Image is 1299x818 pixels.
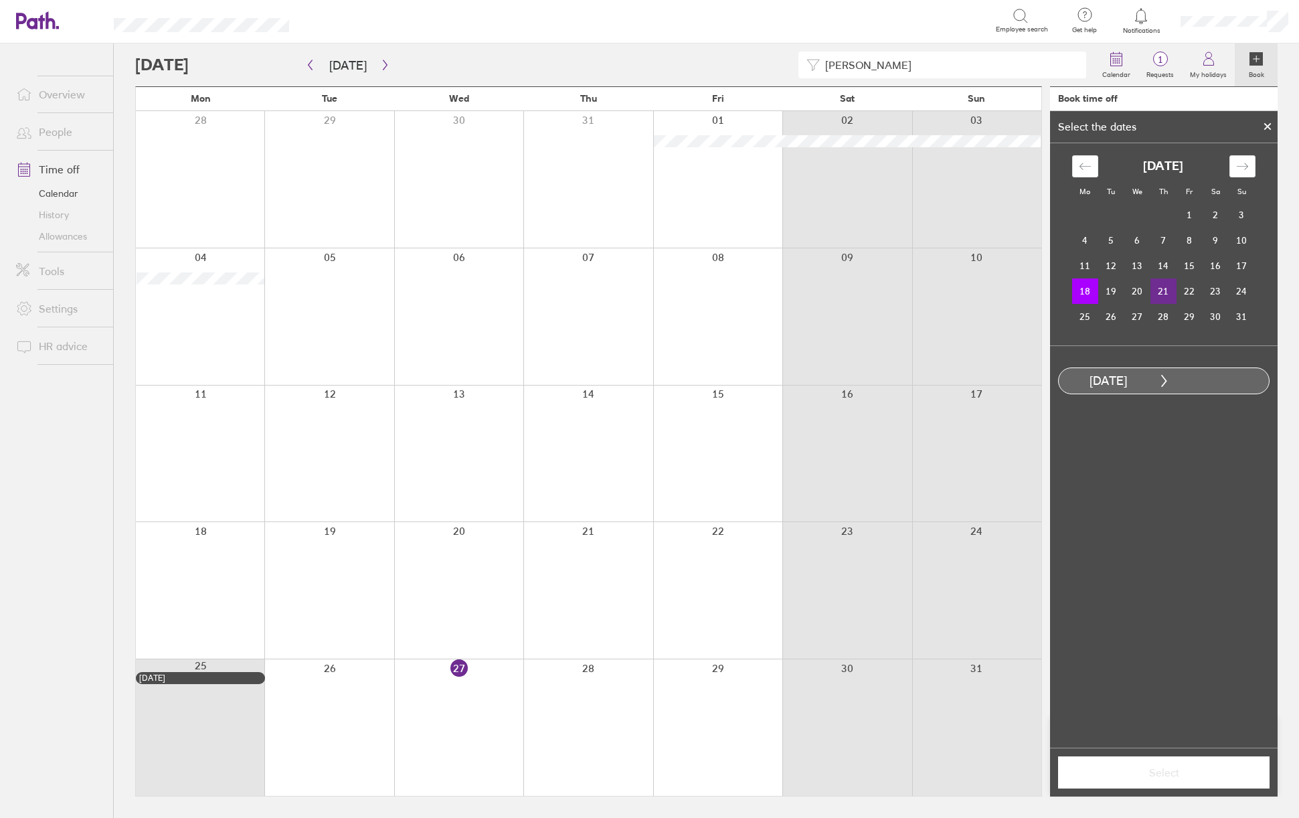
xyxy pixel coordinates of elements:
label: Book [1241,67,1272,79]
td: Choose Friday, August 22, 2025 as your check-out date. It’s available. [1177,278,1203,304]
td: Choose Sunday, August 3, 2025 as your check-out date. It’s available. [1229,202,1255,228]
div: Calendar [1057,143,1270,345]
td: Choose Monday, August 11, 2025 as your check-out date. It’s available. [1072,253,1098,278]
strong: [DATE] [1143,159,1183,173]
td: Choose Thursday, August 7, 2025 as your check-out date. It’s available. [1150,228,1177,253]
span: Notifications [1120,27,1163,35]
td: Choose Sunday, August 10, 2025 as your check-out date. It’s available. [1229,228,1255,253]
td: Choose Friday, August 1, 2025 as your check-out date. It’s available. [1177,202,1203,228]
label: My holidays [1182,67,1235,79]
td: Choose Saturday, August 16, 2025 as your check-out date. It’s available. [1203,253,1229,278]
a: Allowances [5,226,113,247]
span: Sun [968,93,985,104]
td: Choose Thursday, August 21, 2025 as your check-out date. It’s available. [1150,278,1177,304]
div: Move backward to switch to the previous month. [1072,155,1098,177]
td: Choose Saturday, August 9, 2025 as your check-out date. It’s available. [1203,228,1229,253]
div: [DATE] [139,673,262,683]
small: Th [1159,187,1168,196]
td: Choose Friday, August 15, 2025 as your check-out date. It’s available. [1177,253,1203,278]
span: Employee search [996,25,1048,33]
small: Fr [1186,187,1193,196]
span: Thu [580,93,597,104]
td: Choose Wednesday, August 27, 2025 as your check-out date. It’s available. [1124,304,1150,329]
a: Notifications [1120,7,1163,35]
small: Mo [1079,187,1090,196]
span: Sat [840,93,855,104]
a: Overview [5,81,113,108]
td: Choose Tuesday, August 26, 2025 as your check-out date. It’s available. [1098,304,1124,329]
td: Choose Monday, August 25, 2025 as your check-out date. It’s available. [1072,304,1098,329]
label: Requests [1138,67,1182,79]
a: My holidays [1182,44,1235,86]
td: Choose Sunday, August 24, 2025 as your check-out date. It’s available. [1229,278,1255,304]
td: Choose Wednesday, August 6, 2025 as your check-out date. It’s available. [1124,228,1150,253]
td: Choose Thursday, August 28, 2025 as your check-out date. It’s available. [1150,304,1177,329]
span: Tue [322,93,337,104]
div: [DATE] [1059,374,1158,388]
a: Calendar [1094,44,1138,86]
a: Time off [5,156,113,183]
td: Choose Friday, August 8, 2025 as your check-out date. It’s available. [1177,228,1203,253]
a: Tools [5,258,113,284]
td: Choose Friday, August 29, 2025 as your check-out date. It’s available. [1177,304,1203,329]
small: We [1132,187,1142,196]
a: People [5,118,113,145]
td: Choose Monday, August 4, 2025 as your check-out date. It’s available. [1072,228,1098,253]
span: 1 [1138,54,1182,65]
a: Settings [5,295,113,322]
div: Book time off [1058,93,1118,104]
small: Sa [1211,187,1220,196]
td: Choose Tuesday, August 12, 2025 as your check-out date. It’s available. [1098,253,1124,278]
span: Select [1067,766,1260,779]
a: HR advice [5,333,113,359]
td: Choose Tuesday, August 5, 2025 as your check-out date. It’s available. [1098,228,1124,253]
td: Choose Saturday, August 23, 2025 as your check-out date. It’s available. [1203,278,1229,304]
a: History [5,204,113,226]
span: Mon [191,93,211,104]
div: Search [325,14,359,26]
td: Choose Sunday, August 31, 2025 as your check-out date. It’s available. [1229,304,1255,329]
td: Selected as start date. Monday, August 18, 2025 [1072,278,1098,304]
div: Select the dates [1050,120,1144,133]
td: Choose Wednesday, August 20, 2025 as your check-out date. It’s available. [1124,278,1150,304]
span: Get help [1063,26,1106,34]
small: Tu [1107,187,1115,196]
td: Choose Saturday, August 2, 2025 as your check-out date. It’s available. [1203,202,1229,228]
span: Wed [449,93,469,104]
div: Move forward to switch to the next month. [1229,155,1255,177]
td: Choose Tuesday, August 19, 2025 as your check-out date. It’s available. [1098,278,1124,304]
a: 1Requests [1138,44,1182,86]
small: Su [1237,187,1246,196]
td: Choose Sunday, August 17, 2025 as your check-out date. It’s available. [1229,253,1255,278]
td: Choose Saturday, August 30, 2025 as your check-out date. It’s available. [1203,304,1229,329]
td: Choose Wednesday, August 13, 2025 as your check-out date. It’s available. [1124,253,1150,278]
button: [DATE] [319,54,377,76]
label: Calendar [1094,67,1138,79]
span: Fri [712,93,724,104]
td: Choose Thursday, August 14, 2025 as your check-out date. It’s available. [1150,253,1177,278]
button: Select [1058,756,1270,789]
input: Filter by employee [820,52,1078,78]
a: Calendar [5,183,113,204]
a: Book [1235,44,1278,86]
